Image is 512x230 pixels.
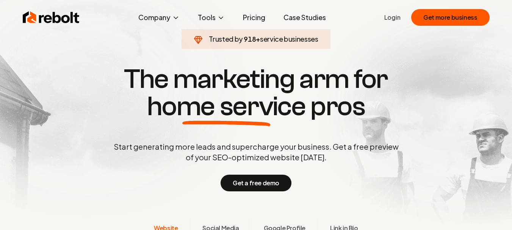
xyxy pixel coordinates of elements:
a: Case Studies [277,10,332,25]
span: home service [147,93,306,120]
a: Login [384,13,401,22]
span: service businesses [260,34,318,43]
p: Start generating more leads and supercharge your business. Get a free preview of your SEO-optimiz... [112,141,400,163]
button: Get more business [411,9,489,26]
button: Company [132,10,186,25]
a: Pricing [237,10,271,25]
img: Rebolt Logo [23,10,80,25]
button: Get a free demo [221,175,291,191]
span: 918 [244,34,256,44]
span: + [256,34,260,43]
button: Tools [192,10,231,25]
h1: The marketing arm for pros [74,66,438,120]
span: Trusted by [209,34,243,43]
